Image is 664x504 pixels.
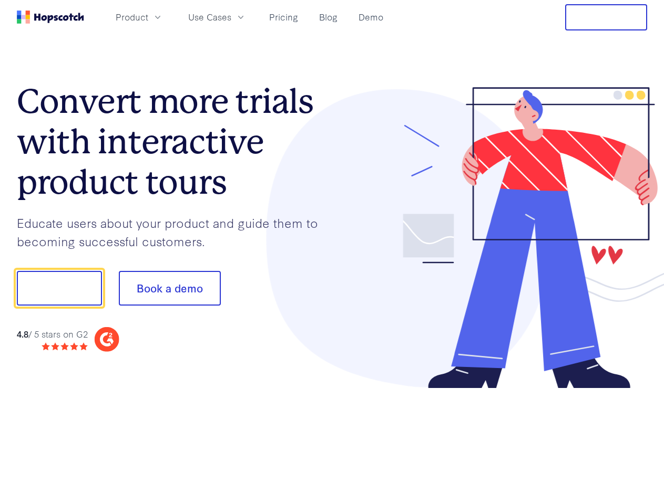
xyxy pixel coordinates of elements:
strong: 4.8 [17,328,28,340]
p: Educate users about your product and guide them to becoming successful customers. [17,214,332,250]
span: Use Cases [188,10,231,24]
a: Pricing [265,8,302,26]
a: Blog [315,8,342,26]
button: Show me! [17,271,102,306]
button: Product [109,8,169,26]
div: / 5 stars on G2 [17,328,88,341]
a: Demo [354,8,387,26]
span: Product [116,10,148,24]
h1: Convert more trials with interactive product tours [17,81,332,202]
a: Home [17,10,84,24]
button: Use Cases [182,8,252,26]
button: Free Trial [565,4,647,30]
button: Book a demo [119,271,221,306]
